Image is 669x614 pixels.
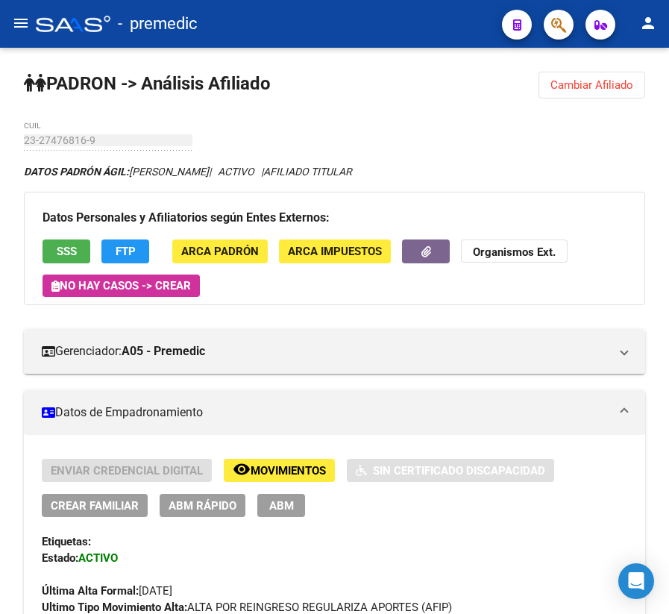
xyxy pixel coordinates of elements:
[42,404,609,421] mat-panel-title: Datos de Empadronamiento
[181,245,259,259] span: ARCA Padrón
[24,73,271,94] strong: PADRON -> Análisis Afiliado
[51,279,191,292] span: No hay casos -> Crear
[347,459,554,482] button: Sin Certificado Discapacidad
[122,343,205,360] strong: A05 - Premedic
[43,239,90,263] button: SSS
[24,166,129,178] strong: DATOS PADRÓN ÁGIL:
[78,551,118,565] strong: ACTIVO
[42,584,172,598] span: [DATE]
[288,245,382,259] span: ARCA Impuestos
[24,329,645,374] mat-expansion-panel-header: Gerenciador:A05 - Premedic
[224,459,335,482] button: Movimientos
[169,499,236,513] span: ABM Rápido
[279,239,391,263] button: ARCA Impuestos
[618,563,654,599] div: Open Intercom Messenger
[42,535,91,548] strong: Etiquetas:
[42,601,452,614] span: ALTA POR REINGRESO REGULARIZA APORTES (AFIP)
[639,14,657,32] mat-icon: person
[51,464,203,477] span: Enviar Credencial Digital
[24,390,645,435] mat-expansion-panel-header: Datos de Empadronamiento
[233,460,251,478] mat-icon: remove_red_eye
[101,239,149,263] button: FTP
[24,166,209,178] span: [PERSON_NAME]
[160,494,245,517] button: ABM Rápido
[42,584,139,598] strong: Última Alta Formal:
[24,166,352,178] i: | ACTIVO |
[42,459,212,482] button: Enviar Credencial Digital
[42,601,187,614] strong: Ultimo Tipo Movimiento Alta:
[42,551,78,565] strong: Estado:
[42,494,148,517] button: Crear Familiar
[43,275,200,297] button: No hay casos -> Crear
[42,343,609,360] mat-panel-title: Gerenciador:
[12,14,30,32] mat-icon: menu
[269,499,294,513] span: ABM
[473,246,556,260] strong: Organismos Ext.
[116,245,136,259] span: FTP
[118,7,198,40] span: - premedic
[263,166,352,178] span: AFILIADO TITULAR
[51,499,139,513] span: Crear Familiar
[172,239,268,263] button: ARCA Padrón
[251,464,326,477] span: Movimientos
[538,72,645,98] button: Cambiar Afiliado
[373,464,545,477] span: Sin Certificado Discapacidad
[257,494,305,517] button: ABM
[461,239,568,263] button: Organismos Ext.
[43,207,626,228] h3: Datos Personales y Afiliatorios según Entes Externos:
[550,78,633,92] span: Cambiar Afiliado
[57,245,77,259] span: SSS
